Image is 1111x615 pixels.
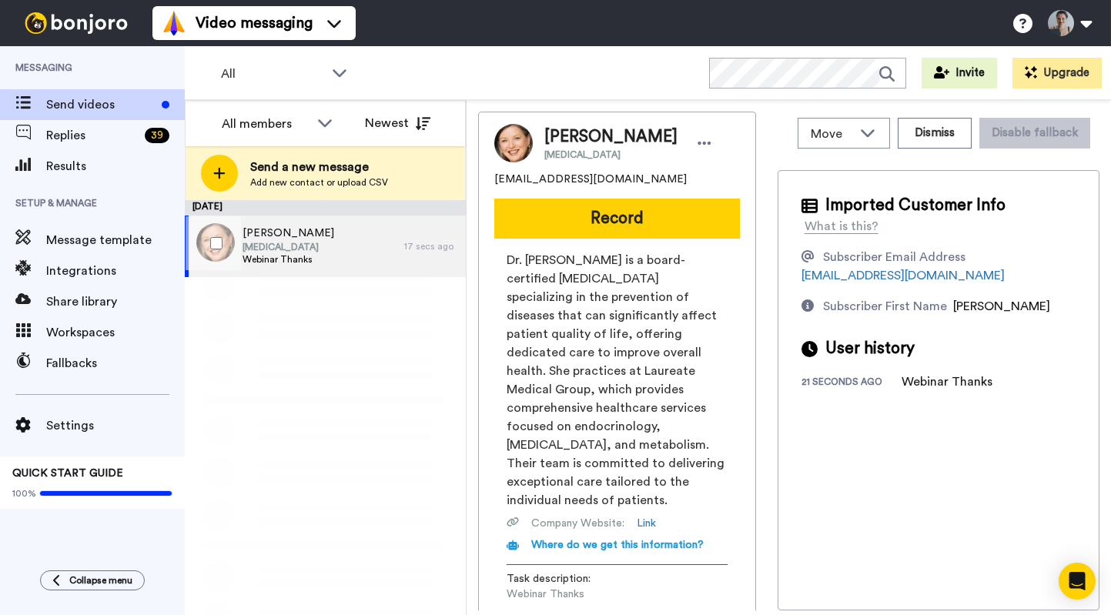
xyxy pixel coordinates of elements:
button: Upgrade [1012,58,1102,89]
span: 100% [12,487,36,500]
div: Subscriber Email Address [823,248,965,266]
span: [PERSON_NAME] [544,125,678,149]
span: Add new contact or upload CSV [250,176,388,189]
div: Webinar Thanks [902,373,992,391]
div: 39 [145,128,169,143]
button: Newest [353,108,442,139]
span: Imported Customer Info [825,194,1006,217]
span: Move [811,125,852,143]
span: Task description : [507,571,614,587]
span: [MEDICAL_DATA] [544,149,678,161]
span: Send videos [46,95,156,114]
span: [PERSON_NAME] [953,300,1050,313]
button: Disable fallback [979,118,1090,149]
span: User history [825,337,915,360]
span: [PERSON_NAME] [243,226,334,241]
span: Send a new message [250,158,388,176]
span: Where do we get this information? [531,540,704,550]
button: Collapse menu [40,570,145,590]
button: Dismiss [898,118,972,149]
span: [EMAIL_ADDRESS][DOMAIN_NAME] [494,172,687,187]
div: Subscriber First Name [823,297,947,316]
span: Integrations [46,262,185,280]
span: Webinar Thanks [507,587,653,602]
span: Replies [46,126,139,145]
div: What is this? [805,217,878,236]
span: Video messaging [196,12,313,34]
span: Message template [46,231,185,249]
a: Link [637,516,656,531]
span: Share library [46,292,185,311]
img: Image of Kate Wheeler [494,124,533,162]
span: Webinar Thanks [243,253,334,266]
span: [MEDICAL_DATA] [243,241,334,253]
span: Workspaces [46,323,185,342]
span: Company Website : [531,516,624,531]
span: Results [46,157,185,175]
img: vm-color.svg [162,11,186,35]
img: bj-logo-header-white.svg [18,12,134,34]
div: 21 seconds ago [801,376,902,391]
span: Collapse menu [69,574,132,587]
div: [DATE] [185,200,466,216]
span: Dr. [PERSON_NAME] is a board-certified [MEDICAL_DATA] specializing in the prevention of diseases ... [507,251,728,510]
div: All members [222,115,310,133]
span: All [221,65,324,83]
a: [EMAIL_ADDRESS][DOMAIN_NAME] [801,269,1005,282]
span: Fallbacks [46,354,185,373]
span: QUICK START GUIDE [12,468,123,479]
span: Settings [46,416,185,435]
button: Invite [922,58,997,89]
button: Record [494,199,740,239]
div: 17 secs ago [404,240,458,252]
div: Open Intercom Messenger [1059,563,1096,600]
